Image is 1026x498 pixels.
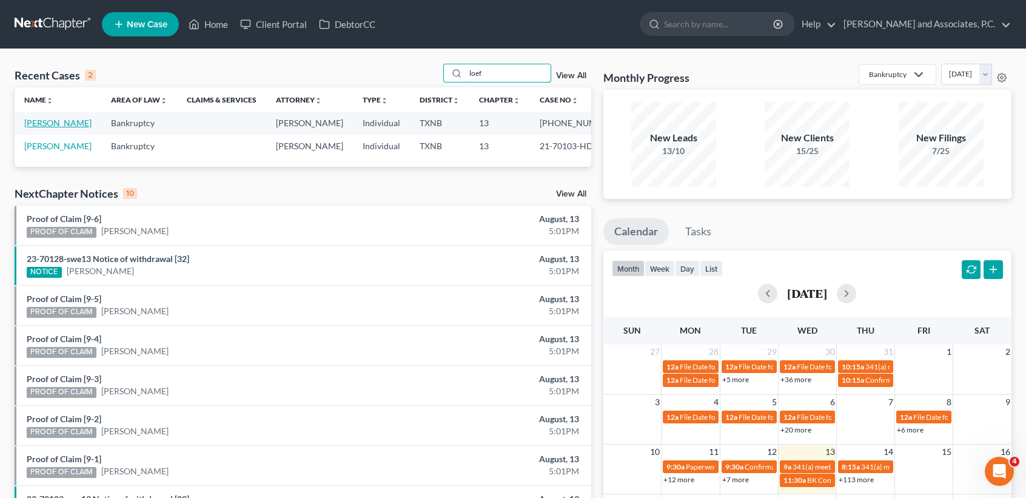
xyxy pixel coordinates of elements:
[15,68,96,82] div: Recent Cases
[27,454,101,464] a: Proof of Claim [9-1]
[765,131,850,145] div: New Clients
[603,70,689,85] h3: Monthly Progress
[680,375,841,385] span: File Date for [PERSON_NAME] & [PERSON_NAME]
[27,374,101,384] a: Proof of Claim [9-3]
[654,395,661,409] span: 3
[666,462,685,471] span: 9:30a
[67,265,134,277] a: [PERSON_NAME]
[917,325,930,335] span: Fri
[783,412,796,422] span: 12a
[631,131,716,145] div: New Leads
[403,413,578,425] div: August, 13
[24,95,53,104] a: Nameunfold_more
[276,95,322,104] a: Attorneyunfold_more
[530,112,625,134] td: [PHONE_NUMBER]
[452,97,460,104] i: unfold_more
[741,325,757,335] span: Tue
[353,112,410,134] td: Individual
[479,95,520,104] a: Chapterunfold_more
[27,427,96,438] div: PROOF OF CLAIM
[783,362,796,371] span: 12a
[839,475,874,484] a: +113 more
[675,260,700,277] button: day
[15,186,137,201] div: NextChapter Notices
[882,345,894,359] span: 31
[403,465,578,477] div: 5:01PM
[403,373,578,385] div: August, 13
[27,227,96,238] div: PROOF OF CLAIM
[739,362,836,371] span: File Date for [PERSON_NAME]
[127,20,167,29] span: New Case
[603,218,669,245] a: Calendar
[664,13,775,35] input: Search by name...
[571,97,578,104] i: unfold_more
[266,135,353,157] td: [PERSON_NAME]
[403,453,578,465] div: August, 13
[556,72,586,80] a: View All
[824,345,836,359] span: 30
[27,294,101,304] a: Proof of Claim [9-5]
[712,395,720,409] span: 4
[700,260,723,277] button: list
[783,462,791,471] span: 9a
[123,188,137,199] div: 10
[27,334,101,344] a: Proof of Claim [9-4]
[27,414,101,424] a: Proof of Claim [9-2]
[466,64,551,82] input: Search by name...
[111,95,167,104] a: Area of Lawunfold_more
[410,112,469,134] td: TXNB
[420,95,460,104] a: Districtunfold_more
[403,333,578,345] div: August, 13
[766,345,778,359] span: 29
[649,445,661,459] span: 10
[469,112,530,134] td: 13
[783,476,806,485] span: 11:30a
[160,97,167,104] i: unfold_more
[708,445,720,459] span: 11
[315,97,322,104] i: unfold_more
[27,387,96,398] div: PROOF OF CLAIM
[27,267,62,278] div: NOTICE
[101,425,169,437] a: [PERSON_NAME]
[663,475,694,484] a: +12 more
[666,375,679,385] span: 12a
[861,462,978,471] span: 341(a) meeting for [PERSON_NAME]
[27,254,189,264] a: 23-70128-swe13 Notice of withdrawal [32]
[177,87,266,112] th: Claims & Services
[27,307,96,318] div: PROOF OF CLAIM
[796,13,836,35] a: Help
[666,362,679,371] span: 12a
[645,260,675,277] button: week
[101,345,169,357] a: [PERSON_NAME]
[739,412,836,422] span: File Date for [PERSON_NAME]
[945,395,953,409] span: 8
[985,457,1014,486] iframe: Intercom live chat
[403,293,578,305] div: August, 13
[725,362,737,371] span: 12a
[101,112,177,134] td: Bankruptcy
[266,112,353,134] td: [PERSON_NAME]
[722,475,749,484] a: +7 more
[722,375,749,384] a: +5 more
[725,462,743,471] span: 9:30a
[403,385,578,397] div: 5:01PM
[313,13,381,35] a: DebtorCC
[837,13,1011,35] a: [PERSON_NAME] and Associates, P.C.
[680,362,850,371] span: File Date for [PERSON_NAME][GEOGRAPHIC_DATA]
[765,145,850,157] div: 15/25
[900,412,912,422] span: 12a
[1010,457,1019,466] span: 4
[234,13,313,35] a: Client Portal
[899,145,984,157] div: 7/25
[101,135,177,157] td: Bankruptcy
[556,190,586,198] a: View All
[403,345,578,357] div: 5:01PM
[363,95,388,104] a: Typeunfold_more
[85,70,96,81] div: 2
[24,141,92,151] a: [PERSON_NAME]
[780,425,811,434] a: +20 more
[24,118,92,128] a: [PERSON_NAME]
[674,218,722,245] a: Tasks
[530,135,625,157] td: 21-70103-HDH-13
[183,13,234,35] a: Home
